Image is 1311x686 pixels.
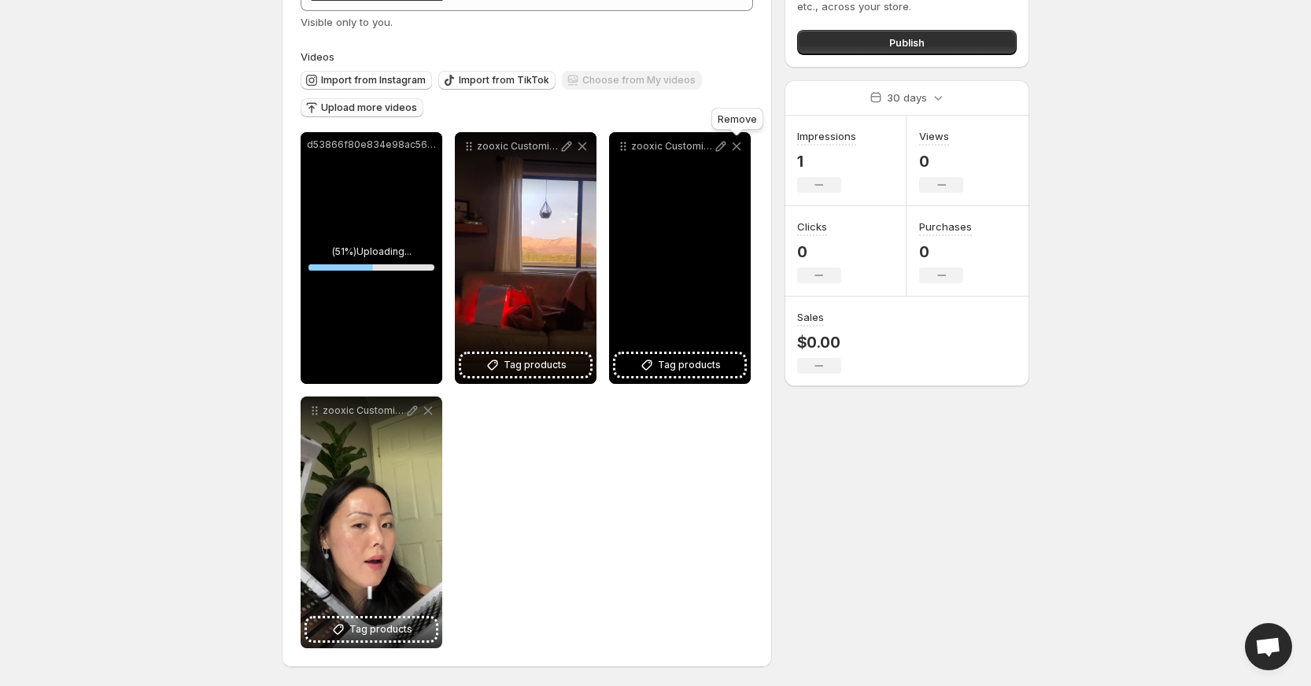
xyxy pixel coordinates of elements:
[797,128,856,144] h3: Impressions
[301,71,432,90] button: Import from Instagram
[461,354,590,376] button: Tag products
[477,140,559,153] p: zooxic Customize Zooxic Theme Shopify 3
[797,30,1017,55] button: Publish
[797,219,827,234] h3: Clicks
[889,35,925,50] span: Publish
[307,618,436,640] button: Tag products
[323,404,404,417] p: zooxic Customize Zooxic Theme Shopify
[504,357,567,373] span: Tag products
[797,152,856,171] p: 1
[455,132,596,384] div: zooxic Customize Zooxic Theme Shopify 3Tag products
[301,16,393,28] span: Visible only to you.
[349,621,412,637] span: Tag products
[301,50,334,63] span: Videos
[459,74,549,87] span: Import from TikTok
[797,333,841,352] p: $0.00
[438,71,556,90] button: Import from TikTok
[887,90,927,105] p: 30 days
[307,138,436,151] p: d53866f80e834e98ac56c9b00c6d4d1b.mp4
[301,396,442,648] div: zooxic Customize Zooxic Theme ShopifyTag products
[797,242,841,261] p: 0
[919,242,972,261] p: 0
[919,152,963,171] p: 0
[797,309,824,325] h3: Sales
[919,219,972,234] h3: Purchases
[321,74,426,87] span: Import from Instagram
[631,140,713,153] p: zooxic Customize Zooxic Theme Shopify 2
[658,357,721,373] span: Tag products
[1245,623,1292,670] a: Open chat
[919,128,949,144] h3: Views
[609,132,751,384] div: zooxic Customize Zooxic Theme Shopify 2Tag products
[615,354,744,376] button: Tag products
